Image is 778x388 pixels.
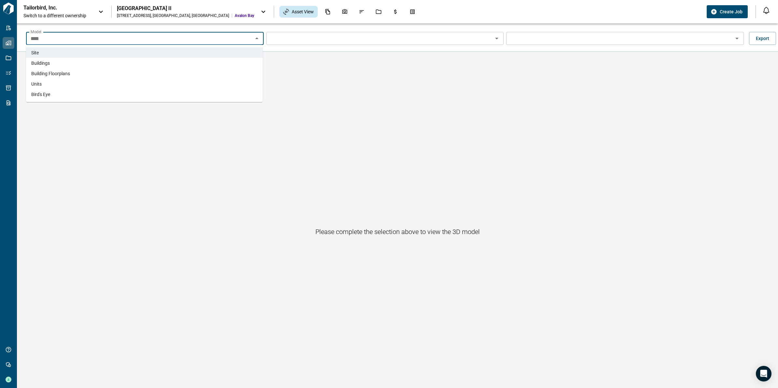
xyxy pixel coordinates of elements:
[31,49,39,56] span: Site
[279,6,318,18] div: Asset View
[23,12,92,19] span: Switch to a different ownership
[31,70,70,77] span: Building Floorplans
[31,29,41,35] label: Model
[756,366,771,381] div: Open Intercom Messenger
[338,6,352,17] div: Photos
[389,6,402,17] div: Budgets
[315,227,480,237] h6: Please complete the selection above to view the 3D model
[23,5,82,11] p: Tailorbird, Inc.
[31,60,50,66] span: Buildings
[117,13,229,18] div: [STREET_ADDRESS] , [GEOGRAPHIC_DATA] , [GEOGRAPHIC_DATA]
[749,32,776,45] button: Export
[372,6,385,17] div: Jobs
[31,81,42,87] span: Units
[720,8,743,15] span: Create Job
[355,6,368,17] div: Issues & Info
[292,8,314,15] span: Asset View
[252,34,261,43] button: Close
[492,34,501,43] button: Open
[707,5,748,18] button: Create Job
[732,34,742,43] button: Open
[756,35,769,42] span: Export
[31,91,50,98] span: Bird's Eye
[761,5,771,16] button: Open notification feed
[321,6,335,17] div: Documents
[117,5,254,12] div: [GEOGRAPHIC_DATA] II
[406,6,419,17] div: Takeoff Center
[235,13,254,18] span: Avalon Bay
